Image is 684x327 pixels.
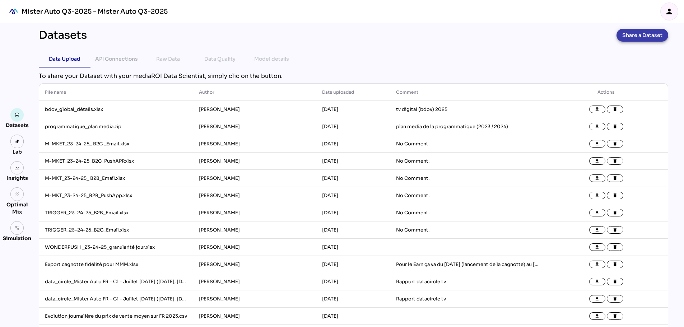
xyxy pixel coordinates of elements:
[595,159,600,164] i: file_download
[95,55,138,63] div: API Connections
[193,118,316,135] td: [PERSON_NAME]
[545,84,668,101] th: Actions
[193,256,316,273] td: [PERSON_NAME]
[3,201,31,215] div: Optimal Mix
[39,135,193,153] td: M-MKET_23-24-25_ B2C _Email.xlsx
[22,7,168,16] div: Mister Auto Q3-2025 - Mister Auto Q3-2025
[39,187,193,204] td: M-MKT_23-24-25_B2B_PushApp.xlsx
[193,170,316,187] td: [PERSON_NAME]
[595,124,600,129] i: file_download
[613,124,618,129] i: delete
[193,204,316,221] td: [PERSON_NAME]
[39,170,193,187] td: M-MKT_23-24-25_ B2B_Email.xlsx
[15,225,20,230] img: settings.svg
[49,55,80,63] div: Data Upload
[193,273,316,290] td: [PERSON_NAME]
[6,174,28,182] div: Insights
[613,279,618,284] i: delete
[316,273,390,290] td: [DATE]
[9,148,25,155] div: Lab
[613,176,618,181] i: delete
[39,290,193,308] td: data_circle_Mister Auto FR - C1 - Juillet [DATE] ([DATE], [DATE]) Ensemble 35-59 ans - Performanc...
[316,135,390,153] td: [DATE]
[39,273,193,290] td: data_circle_Mister Auto FR - C1 - Juillet [DATE] ([DATE], [DATE]) Ensemble 35-59 ans - Attributio...
[595,141,600,146] i: file_download
[390,84,544,101] th: Comment
[390,273,544,290] td: Rapport datacircle tv
[613,245,618,250] i: delete
[193,84,316,101] th: Author
[39,256,193,273] td: Export cagnotte fidélité pour MMM.xlsx
[156,55,180,63] div: Raw Data
[613,296,618,302] i: delete
[316,118,390,135] td: [DATE]
[39,221,193,239] td: TRIGGER_23-24-25_B2C_Email.xlsx
[193,187,316,204] td: [PERSON_NAME]
[595,279,600,284] i: file_download
[39,101,193,118] td: bdov_global_détails.xlsx
[316,221,390,239] td: [DATE]
[316,308,390,325] td: [DATE]
[39,153,193,170] td: M-MKET_23-24-25_B2C_PushAPP.xlsx
[316,239,390,256] td: [DATE]
[39,204,193,221] td: TRIGGER_23-24-25_B2B_Email.xlsx
[390,221,544,239] td: No Comment.
[613,228,618,233] i: delete
[390,135,544,153] td: No Comment.
[204,55,236,63] div: Data Quality
[390,170,544,187] td: No Comment.
[15,112,20,117] img: data.svg
[390,256,544,273] td: Pour le Earn ça va du [DATE] (lancement de la cagnotte) au [DATE] (fin du cashback). Pour le Burn...
[316,256,390,273] td: [DATE]
[595,210,600,215] i: file_download
[316,153,390,170] td: [DATE]
[6,4,22,19] div: mediaROI
[595,296,600,302] i: file_download
[3,235,31,242] div: Simulation
[665,7,674,16] i: person
[613,314,618,319] i: delete
[193,135,316,153] td: [PERSON_NAME]
[613,262,618,267] i: delete
[595,176,600,181] i: file_download
[193,239,316,256] td: [PERSON_NAME]
[316,204,390,221] td: [DATE]
[39,308,193,325] td: Evolution journalière du prix de vente moyen sur FR 2023.csv
[390,118,544,135] td: plan media de la programmatique (2023 / 2024)
[193,221,316,239] td: [PERSON_NAME]
[193,308,316,325] td: [PERSON_NAME]
[15,139,20,144] img: lab.svg
[613,107,618,112] i: delete
[390,101,544,118] td: tv digital (bdov) 2025
[316,84,390,101] th: Date uploaded
[316,290,390,308] td: [DATE]
[316,101,390,118] td: [DATE]
[595,107,600,112] i: file_download
[595,314,600,319] i: file_download
[613,141,618,146] i: delete
[316,187,390,204] td: [DATE]
[193,290,316,308] td: [PERSON_NAME]
[390,290,544,308] td: Rapport datacircle tv
[595,193,600,198] i: file_download
[39,239,193,256] td: WONDERPUSH _23-24-25_granularité jour.xlsx
[39,118,193,135] td: programmatique_plan media.zip
[15,165,20,170] img: graph.svg
[613,193,618,198] i: delete
[390,153,544,170] td: No Comment.
[39,72,668,80] div: To share your Dataset with your mediaROI Data Scientist, simply clic on the button.
[622,30,662,40] span: Share a Dataset
[613,159,618,164] i: delete
[39,84,193,101] th: File name
[6,122,29,129] div: Datasets
[193,101,316,118] td: [PERSON_NAME]
[390,204,544,221] td: No Comment.
[613,210,618,215] i: delete
[616,29,668,42] button: Share a Dataset
[193,153,316,170] td: [PERSON_NAME]
[254,55,289,63] div: Model details
[390,187,544,204] td: No Comment.
[595,228,600,233] i: file_download
[595,262,600,267] i: file_download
